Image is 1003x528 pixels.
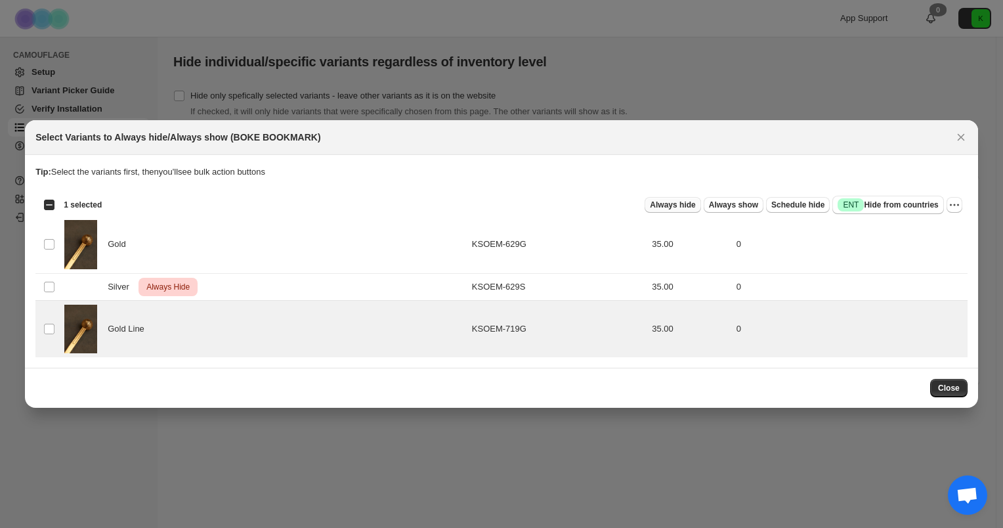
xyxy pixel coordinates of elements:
[35,165,968,179] p: Select the variants first, then you'll see bulk action buttons
[938,383,960,393] span: Close
[35,131,320,144] h2: Select Variants to Always hide/Always show (BOKE BOOKMARK)
[648,300,733,357] td: 35.00
[108,238,133,251] span: Gold
[468,273,648,300] td: KSOEM-629S
[35,167,51,177] strong: Tip:
[733,300,968,357] td: 0
[930,379,968,397] button: Close
[832,196,943,214] button: SuccessENTHide from countries
[64,200,102,210] span: 1 selected
[468,300,648,357] td: KSOEM-719G
[838,198,938,211] span: Hide from countries
[704,197,763,213] button: Always show
[468,215,648,273] td: KSOEM-629G
[648,215,733,273] td: 35.00
[108,280,136,294] span: Silver
[709,200,758,210] span: Always show
[108,322,152,336] span: Gold Line
[771,200,824,210] span: Schedule hide
[733,273,968,300] td: 0
[144,279,192,295] span: Always Hide
[64,220,97,269] img: JUL25NEW39107.jpg
[952,128,970,146] button: Close
[947,197,962,213] button: More actions
[64,305,97,354] img: JUL25NEW39107.jpg
[648,273,733,300] td: 35.00
[650,200,695,210] span: Always hide
[645,197,700,213] button: Always hide
[843,200,859,210] span: ENT
[766,197,830,213] button: Schedule hide
[948,475,987,515] div: Open chat
[733,215,968,273] td: 0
